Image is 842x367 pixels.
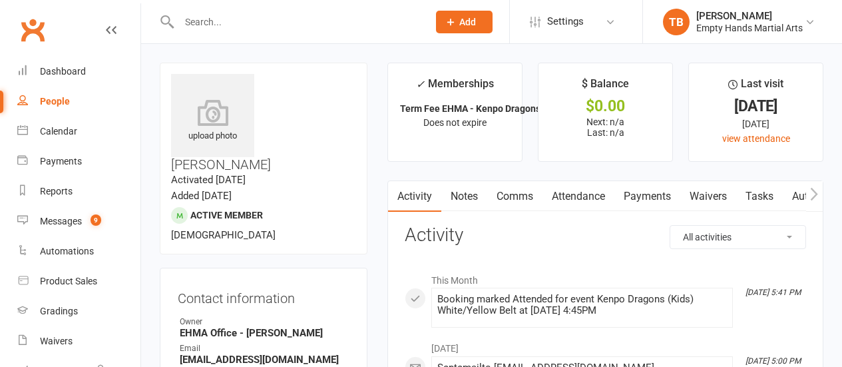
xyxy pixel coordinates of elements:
div: Messages [40,216,82,226]
strong: EHMA Office - [PERSON_NAME] [180,327,349,339]
div: Booking marked Attended for event Kenpo Dragons (Kids) White/Yellow Belt at [DATE] 4:45PM [437,294,727,316]
h3: Contact information [178,286,349,306]
div: Owner [180,316,349,328]
a: Clubworx [16,13,49,47]
div: Payments [40,156,82,167]
div: People [40,96,70,107]
time: Added [DATE] [171,190,232,202]
a: Attendance [542,181,614,212]
input: Search... [175,13,419,31]
i: [DATE] 5:00 PM [745,356,801,366]
strong: [EMAIL_ADDRESS][DOMAIN_NAME] [180,354,349,366]
a: Comms [487,181,542,212]
time: Activated [DATE] [171,174,246,186]
div: Automations [40,246,94,256]
h3: Activity [405,225,806,246]
span: Settings [547,7,584,37]
a: Waivers [17,326,140,356]
li: [DATE] [405,334,806,356]
a: Automations [17,236,140,266]
div: $0.00 [550,99,660,113]
a: Reports [17,177,140,206]
h3: [PERSON_NAME] [171,74,356,172]
span: Add [459,17,476,27]
span: Active member [190,210,263,220]
div: upload photo [171,99,254,143]
i: [DATE] 5:41 PM [745,288,801,297]
div: Product Sales [40,276,97,286]
a: Product Sales [17,266,140,296]
div: Gradings [40,306,78,316]
div: TB [663,9,690,35]
p: Next: n/a Last: n/a [550,117,660,138]
a: Notes [441,181,487,212]
span: Does not expire [423,117,487,128]
a: Activity [388,181,441,212]
a: People [17,87,140,117]
div: [PERSON_NAME] [696,10,803,22]
div: $ Balance [582,75,629,99]
div: Reports [40,186,73,196]
div: [DATE] [701,99,811,113]
a: Waivers [680,181,736,212]
div: Waivers [40,336,73,346]
li: This Month [405,266,806,288]
div: Calendar [40,126,77,137]
span: 9 [91,214,101,226]
div: [DATE] [701,117,811,131]
a: Payments [614,181,680,212]
a: view attendance [722,133,790,144]
a: Tasks [736,181,783,212]
div: Dashboard [40,66,86,77]
button: Add [436,11,493,33]
i: ✓ [416,78,425,91]
span: [DEMOGRAPHIC_DATA] [171,229,276,241]
a: Payments [17,147,140,177]
div: Email [180,342,349,355]
a: Gradings [17,296,140,326]
div: Memberships [416,75,494,100]
a: Calendar [17,117,140,147]
a: Dashboard [17,57,140,87]
div: Last visit [728,75,783,99]
a: Messages 9 [17,206,140,236]
strong: Term Fee EHMA - Kenpo Dragons (Kids) - Bro... [400,103,598,114]
div: Empty Hands Martial Arts [696,22,803,34]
